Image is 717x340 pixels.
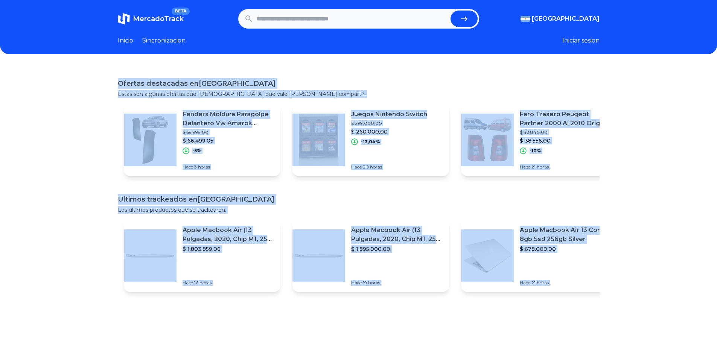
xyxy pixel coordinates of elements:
[351,245,443,253] p: $ 1.895.000,00
[183,137,274,144] p: $ 66.499,05
[292,104,449,176] a: Featured imageJuegos Nintendo Switch$ 299.000,00$ 260.000,00-13,04%Hace 20 horas
[361,139,380,145] p: -13,04%
[520,137,612,144] p: $ 38.556,00
[183,280,274,286] p: Hace 16 horas
[351,128,427,135] p: $ 260.000,00
[461,220,618,292] a: Featured imageApple Macbook Air 13 Core I5 8gb Ssd 256gb Silver$ 678.000,00Hace 21 horas
[351,164,427,170] p: Hace 20 horas
[118,13,184,25] a: MercadoTrackBETA
[118,78,600,89] h1: Ofertas destacadas en [GEOGRAPHIC_DATA]
[520,280,612,286] p: Hace 21 horas
[118,206,600,214] p: Los ultimos productos que se trackearon.
[351,226,443,244] p: Apple Macbook Air (13 Pulgadas, 2020, Chip M1, 256 Gb De Ssd, 8 Gb De Ram) - Plata
[192,148,201,154] p: -5%
[461,229,514,282] img: Featured image
[521,16,530,22] img: Argentina
[142,36,186,45] a: Sincronizacion
[124,220,280,292] a: Featured imageApple Macbook Air (13 Pulgadas, 2020, Chip M1, 256 Gb De Ssd, 8 Gb De Ram) - Plata$...
[183,245,274,253] p: $ 1.803.859,06
[118,194,600,205] h1: Ultimos trackeados en [GEOGRAPHIC_DATA]
[351,110,427,119] p: Juegos Nintendo Switch
[183,164,274,170] p: Hace 3 horas
[183,226,274,244] p: Apple Macbook Air (13 Pulgadas, 2020, Chip M1, 256 Gb De Ssd, 8 Gb De Ram) - Plata
[461,104,618,176] a: Featured imageFaro Trasero Peugeot Partner 2000 Al 2010 Original Tyc 1 Por$ 42.840,00$ 38.556,00-...
[520,129,612,135] p: $ 42.840,00
[183,110,274,128] p: Fenders Moldura Paragolpe Delantero Vw Amarok 2010/16 El Par
[461,114,514,166] img: Featured image
[292,114,345,166] img: Featured image
[124,114,177,166] img: Featured image
[351,120,427,126] p: $ 299.000,00
[124,229,177,282] img: Featured image
[351,280,443,286] p: Hace 19 horas
[133,15,184,23] span: MercadoTrack
[562,36,600,45] button: Iniciar sesion
[124,104,280,176] a: Featured imageFenders Moldura Paragolpe Delantero Vw Amarok 2010/16 El Par$ 69.999,00$ 66.499,05-...
[183,129,274,135] p: $ 69.999,00
[118,90,600,98] p: Estas son algunas ofertas que [DEMOGRAPHIC_DATA] que vale [PERSON_NAME] compartir.
[118,36,133,45] a: Inicio
[172,8,189,15] span: BETA
[520,164,612,170] p: Hace 21 horas
[292,229,345,282] img: Featured image
[520,110,612,128] p: Faro Trasero Peugeot Partner 2000 Al 2010 Original Tyc 1 Por
[520,245,612,253] p: $ 678.000,00
[530,148,541,154] p: -10%
[520,226,612,244] p: Apple Macbook Air 13 Core I5 8gb Ssd 256gb Silver
[118,13,130,25] img: MercadoTrack
[521,14,600,23] button: [GEOGRAPHIC_DATA]
[532,14,600,23] span: [GEOGRAPHIC_DATA]
[292,220,449,292] a: Featured imageApple Macbook Air (13 Pulgadas, 2020, Chip M1, 256 Gb De Ssd, 8 Gb De Ram) - Plata$...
